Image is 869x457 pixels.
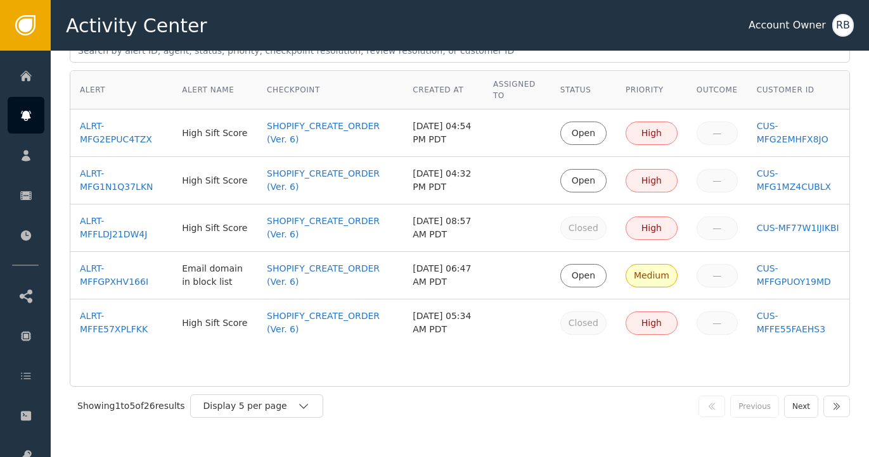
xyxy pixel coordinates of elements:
[634,222,669,235] div: High
[697,84,738,96] div: Outcome
[80,215,163,241] a: ALRT-MFFLDJ21DW4J
[569,222,598,235] div: Closed
[80,310,163,336] a: ALRT-MFFE57XPLFKK
[569,127,598,140] div: Open
[203,399,297,413] div: Display 5 per page
[757,262,840,289] a: CUS-MFFGPUOY19MD
[757,310,840,336] a: CUS-MFFE55FAEHS3
[70,39,850,63] input: Search by alert ID, agent, status, priority, checkpoint resolution, review resolution, or custome...
[705,269,730,282] div: —
[749,18,826,33] div: Account Owner
[267,310,394,336] a: SHOPIFY_CREATE_ORDER (Ver. 6)
[403,299,484,346] td: [DATE] 05:34 AM PDT
[784,395,818,418] button: Next
[569,316,598,330] div: Closed
[705,174,730,187] div: —
[80,167,163,194] a: ALRT-MFG1N1Q37LKN
[182,222,248,235] div: High Sift Score
[705,127,730,140] div: —
[403,252,484,299] td: [DATE] 06:47 AM PDT
[757,120,840,146] a: CUS-MFG2EMHFX8JO
[832,14,854,37] button: RB
[267,262,394,289] a: SHOPIFY_CREATE_ORDER (Ver. 6)
[705,222,730,235] div: —
[267,215,394,241] a: SHOPIFY_CREATE_ORDER (Ver. 6)
[403,110,484,157] td: [DATE] 04:54 PM PDT
[182,174,248,187] div: High Sift Score
[267,84,394,96] div: Checkpoint
[66,11,207,40] span: Activity Center
[757,84,840,96] div: Customer ID
[403,204,484,252] td: [DATE] 08:57 AM PDT
[757,222,840,235] a: CUS-MF77W1IJIKBI
[267,120,394,146] a: SHOPIFY_CREATE_ORDER (Ver. 6)
[569,269,598,282] div: Open
[757,167,840,194] a: CUS-MFG1MZ4CUBLX
[705,316,730,330] div: —
[182,127,248,140] div: High Sift Score
[569,174,598,187] div: Open
[77,399,185,413] div: Showing 1 to 5 of 26 results
[634,269,669,282] div: Medium
[560,84,607,96] div: Status
[182,84,248,96] div: Alert Name
[403,157,484,204] td: [DATE] 04:32 PM PDT
[634,127,669,140] div: High
[80,262,163,289] a: ALRT-MFFGPXHV166I
[190,394,323,418] button: Display 5 per page
[493,78,541,101] div: Assigned To
[182,316,248,330] div: High Sift Score
[634,316,669,330] div: High
[634,174,669,187] div: High
[80,84,163,96] div: Alert
[626,84,678,96] div: Priority
[413,84,474,96] div: Created At
[182,262,248,289] div: Email domain in block list
[80,120,163,146] a: ALRT-MFG2EPUC4TZX
[267,167,394,194] a: SHOPIFY_CREATE_ORDER (Ver. 6)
